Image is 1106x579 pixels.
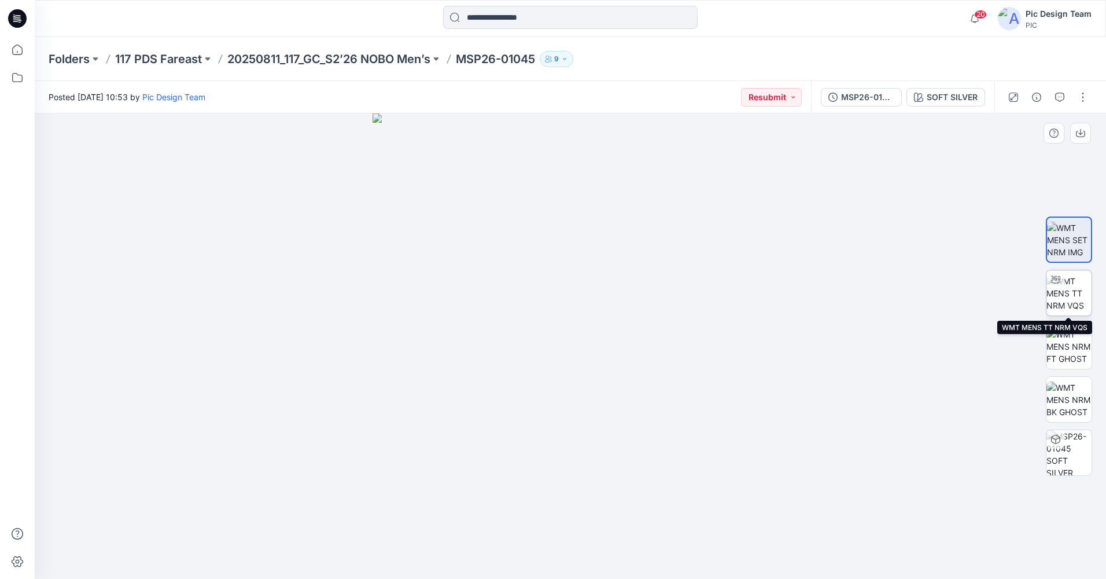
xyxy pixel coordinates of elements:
img: MSP26-01045 SOFT SILVER [1046,430,1092,475]
a: Folders [49,51,90,67]
img: WMT MENS TT NRM VQS [1046,275,1092,312]
a: 20250811_117_GC_S2’26 NOBO Men’s [227,51,430,67]
button: MSP26-01045 [821,88,902,107]
button: SOFT SILVER [906,88,985,107]
button: 9 [540,51,573,67]
span: 20 [974,10,987,19]
img: WMT MENS SET NRM IMG [1047,222,1091,258]
a: Pic Design Team [142,92,205,102]
button: Details [1027,88,1046,107]
p: MSP26-01045 [456,51,535,67]
a: 117 PDS Fareast [115,51,202,67]
div: MSP26-01045 [841,91,894,104]
div: SOFT SILVER [927,91,978,104]
img: avatar [998,7,1021,30]
div: PIC [1026,21,1092,30]
p: 9 [554,53,559,65]
div: Pic Design Team [1026,7,1092,21]
img: WMT MENS NRM FT GHOST [1046,328,1092,365]
img: WMT MENS NRM BK GHOST [1046,382,1092,418]
img: eyJhbGciOiJIUzI1NiIsImtpZCI6IjAiLCJzbHQiOiJzZXMiLCJ0eXAiOiJKV1QifQ.eyJkYXRhIjp7InR5cGUiOiJzdG9yYW... [373,113,768,579]
span: Posted [DATE] 10:53 by [49,91,205,103]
